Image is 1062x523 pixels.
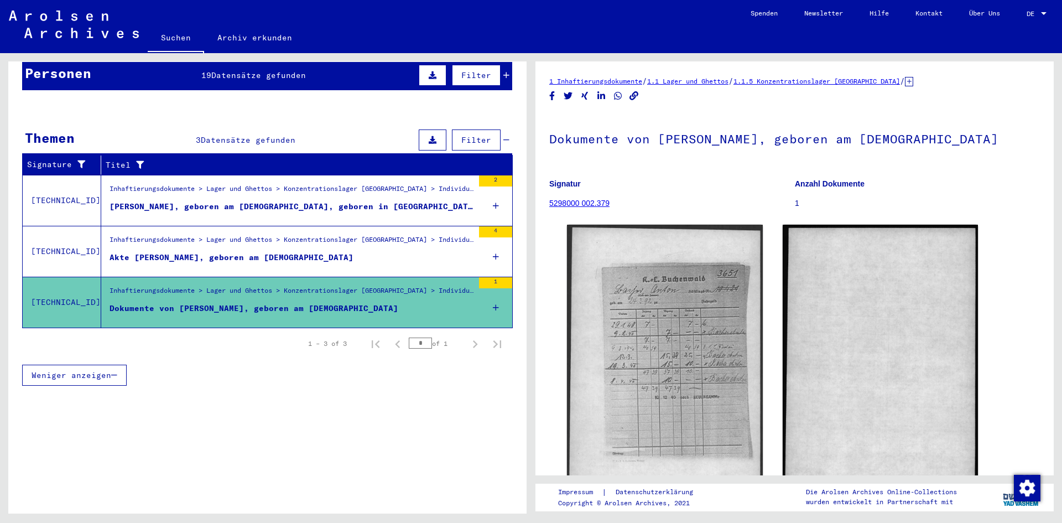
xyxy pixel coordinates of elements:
[795,179,865,188] b: Anzahl Dokumente
[452,130,501,151] button: Filter
[1001,483,1042,511] img: yv_logo.png
[549,113,1040,162] h1: Dokumente von [PERSON_NAME], geboren am [DEMOGRAPHIC_DATA]
[783,225,978,493] img: 002.jpg
[579,89,591,103] button: Share on Xing
[563,89,574,103] button: Share on Twitter
[558,486,706,498] div: |
[9,11,139,38] img: Arolsen_neg.svg
[110,286,473,301] div: Inhaftierungsdokumente > Lager und Ghettos > Konzentrationslager [GEOGRAPHIC_DATA] > Individuelle...
[201,70,211,80] span: 19
[1027,10,1039,18] span: DE
[464,333,486,355] button: Next page
[549,179,581,188] b: Signatur
[148,24,204,53] a: Suchen
[110,235,473,250] div: Inhaftierungsdokumente > Lager und Ghettos > Konzentrationslager [GEOGRAPHIC_DATA] > Individuelle...
[110,303,398,314] div: Dokumente von [PERSON_NAME], geboren am [DEMOGRAPHIC_DATA]
[27,159,92,170] div: Signature
[387,333,409,355] button: Previous page
[106,156,502,174] div: Titel
[110,201,473,213] div: [PERSON_NAME], geboren am [DEMOGRAPHIC_DATA], geboren in [GEOGRAPHIC_DATA]
[1014,475,1040,501] img: Zustimmung ändern
[22,365,127,386] button: Weniger anzeigen
[211,70,306,80] span: Datensätze gefunden
[900,76,905,86] span: /
[607,486,706,498] a: Datenschutzerklärung
[106,159,491,171] div: Titel
[612,89,624,103] button: Share on WhatsApp
[110,184,473,199] div: Inhaftierungsdokumente > Lager und Ghettos > Konzentrationslager [GEOGRAPHIC_DATA] > Individuelle...
[628,89,640,103] button: Copy link
[558,486,602,498] a: Impressum
[549,77,642,85] a: 1 Inhaftierungsdokumente
[806,487,957,497] p: Die Arolsen Archives Online-Collections
[558,498,706,508] p: Copyright © Arolsen Archives, 2021
[461,70,491,80] span: Filter
[25,63,91,83] div: Personen
[365,333,387,355] button: First page
[596,89,607,103] button: Share on LinkedIn
[452,65,501,86] button: Filter
[486,333,508,355] button: Last page
[567,225,763,495] img: 001.jpg
[728,76,733,86] span: /
[32,370,111,380] span: Weniger anzeigen
[110,252,353,263] div: Akte [PERSON_NAME], geboren am [DEMOGRAPHIC_DATA]
[806,497,957,507] p: wurden entwickelt in Partnerschaft mit
[795,198,1040,209] p: 1
[642,76,647,86] span: /
[546,89,558,103] button: Share on Facebook
[27,156,103,174] div: Signature
[549,199,610,208] a: 5298000 002.379
[647,77,728,85] a: 1.1 Lager und Ghettos
[733,77,900,85] a: 1.1.5 Konzentrationslager [GEOGRAPHIC_DATA]
[204,24,305,51] a: Archiv erkunden
[461,135,491,145] span: Filter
